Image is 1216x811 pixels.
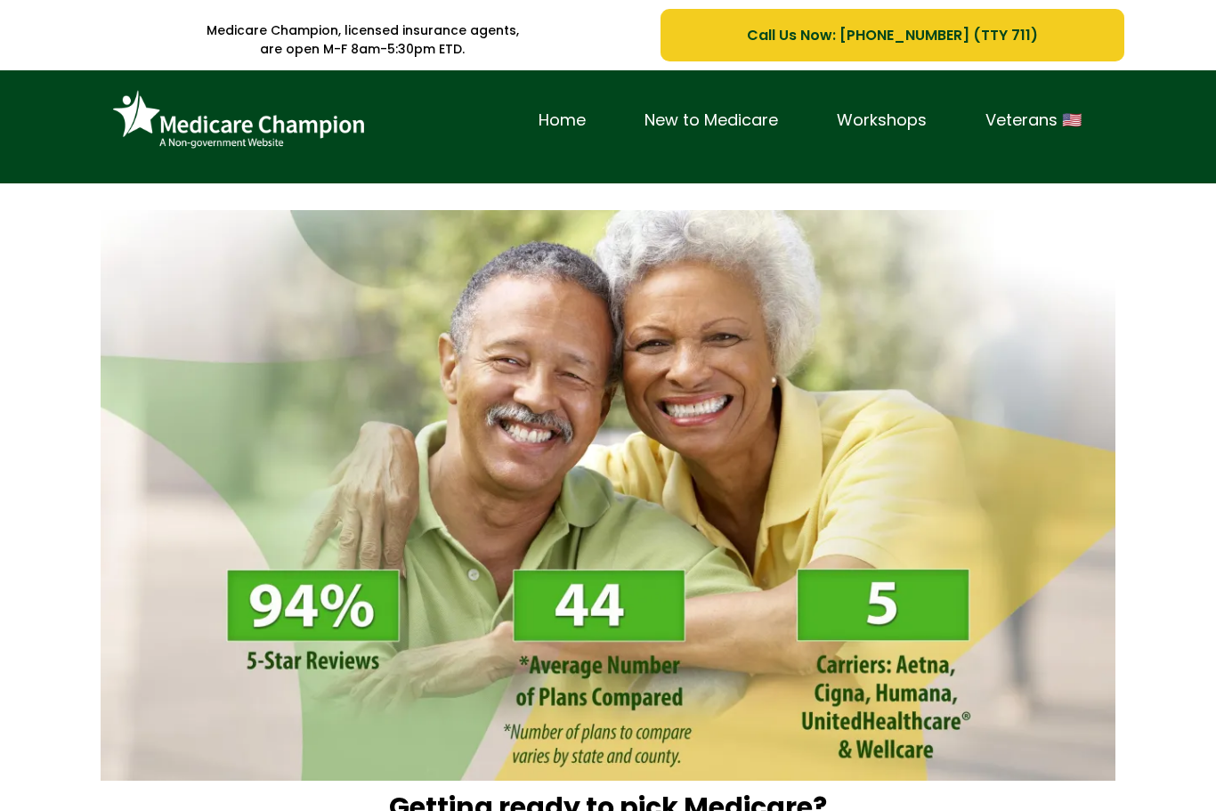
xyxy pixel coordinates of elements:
[92,40,634,59] p: are open M-F 8am-5:30pm ETD.
[807,107,956,134] a: Workshops
[661,9,1124,61] a: Call Us Now: 1-833-823-1990 (TTY 711)
[956,107,1111,134] a: Veterans 🇺🇸
[509,107,615,134] a: Home
[747,24,1038,46] span: Call Us Now: [PHONE_NUMBER] (TTY 711)
[615,107,807,134] a: New to Medicare
[92,21,634,40] p: Medicare Champion, licensed insurance agents,
[105,84,372,157] img: Brand Logo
